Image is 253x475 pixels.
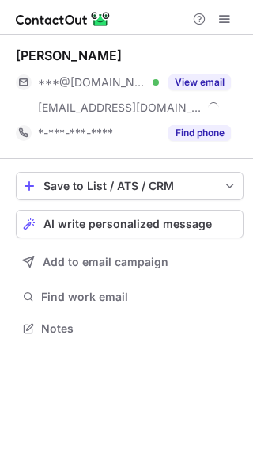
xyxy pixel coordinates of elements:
[43,256,168,268] span: Add to email campaign
[43,180,216,192] div: Save to List / ATS / CRM
[16,286,244,308] button: Find work email
[16,317,244,340] button: Notes
[16,9,111,28] img: ContactOut v5.3.10
[43,218,212,230] span: AI write personalized message
[168,74,231,90] button: Reveal Button
[16,248,244,276] button: Add to email campaign
[38,75,147,89] span: ***@[DOMAIN_NAME]
[41,321,237,336] span: Notes
[38,101,202,115] span: [EMAIL_ADDRESS][DOMAIN_NAME]
[16,172,244,200] button: save-profile-one-click
[168,125,231,141] button: Reveal Button
[16,47,122,63] div: [PERSON_NAME]
[16,210,244,238] button: AI write personalized message
[41,290,237,304] span: Find work email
